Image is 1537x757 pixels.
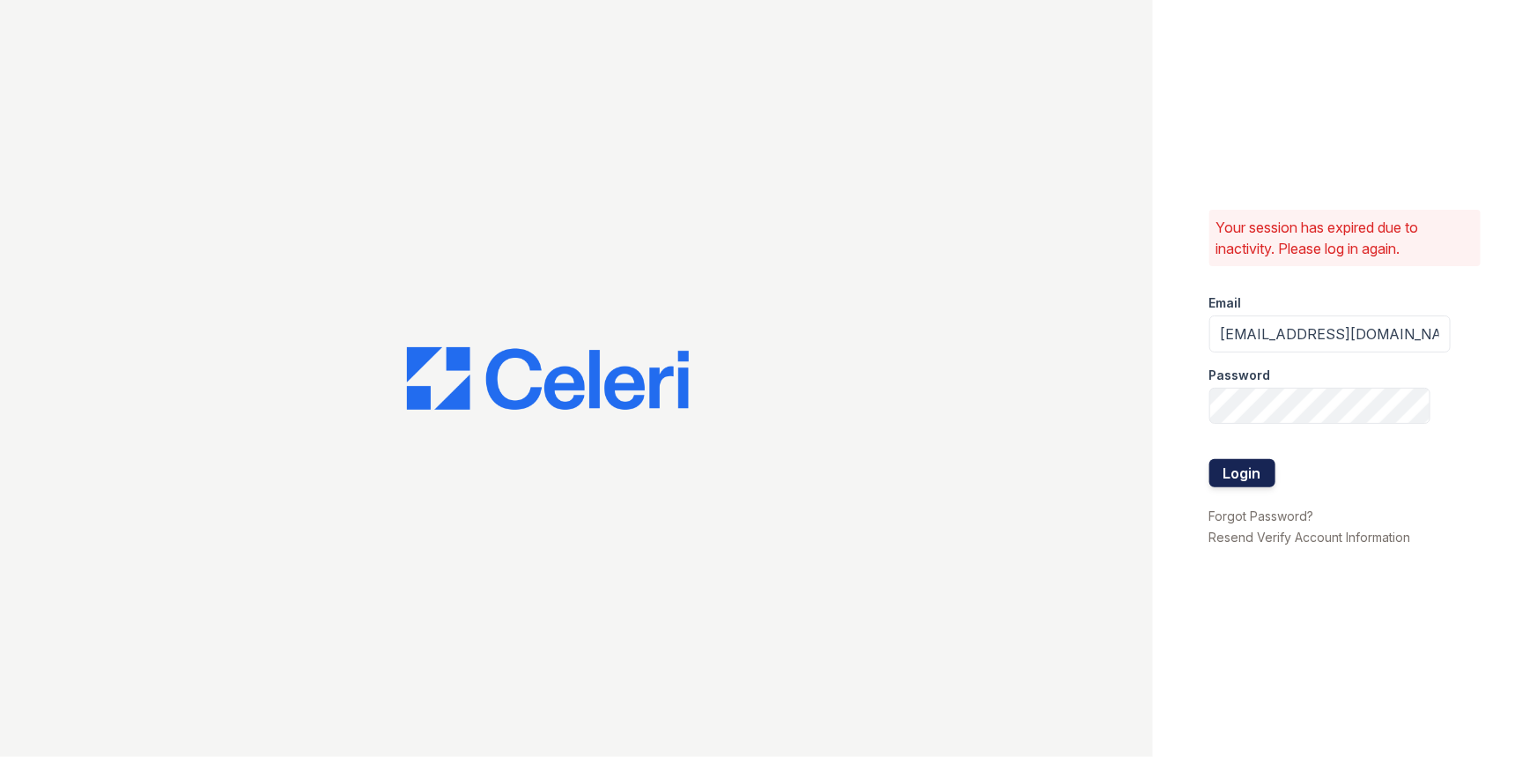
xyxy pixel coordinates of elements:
[407,347,689,411] img: CE_Logo_Blue-a8612792a0a2168367f1c8372b55b34899dd931a85d93a1a3d3e32e68fde9ad4.png
[1209,530,1411,545] a: Resend Verify Account Information
[1209,459,1275,487] button: Login
[1209,294,1242,312] label: Email
[1209,367,1271,384] label: Password
[1209,508,1314,523] a: Forgot Password?
[1216,217,1474,259] p: Your session has expired due to inactivity. Please log in again.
